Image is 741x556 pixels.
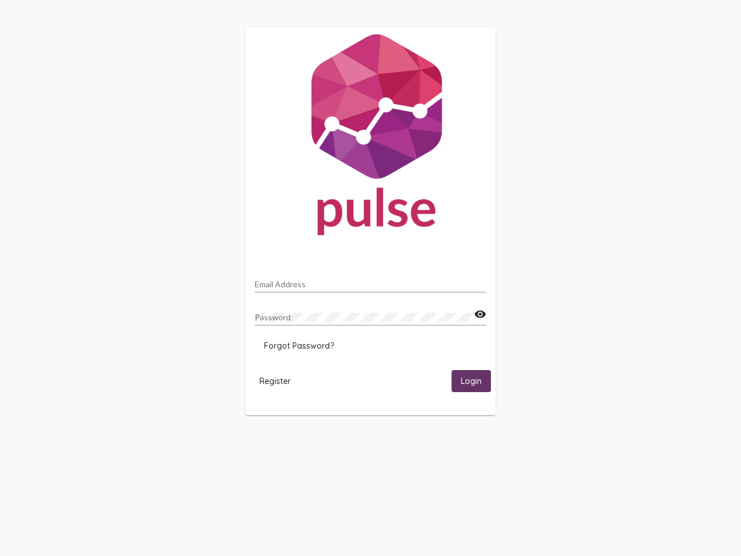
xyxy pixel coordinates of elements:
[255,335,343,356] button: Forgot Password?
[461,376,482,387] span: Login
[452,370,491,392] button: Login
[474,308,486,321] mat-icon: visibility
[250,370,300,392] button: Register
[264,341,334,351] span: Forgot Password?
[245,28,496,247] img: Pulse For Good Logo
[259,376,291,386] span: Register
